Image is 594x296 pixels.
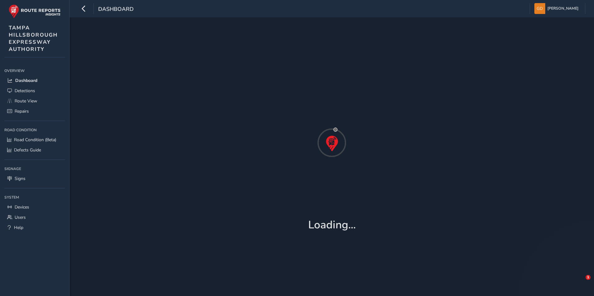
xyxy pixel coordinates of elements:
[4,106,65,116] a: Repairs
[4,145,65,155] a: Defects Guide
[14,147,41,153] span: Defects Guide
[4,212,65,222] a: Users
[4,135,65,145] a: Road Condition (Beta)
[4,125,65,135] div: Road Condition
[15,176,25,182] span: Signs
[547,3,578,14] span: [PERSON_NAME]
[15,108,29,114] span: Repairs
[98,5,134,14] span: Dashboard
[14,137,56,143] span: Road Condition (Beta)
[4,86,65,96] a: Detections
[573,275,588,290] iframe: Intercom live chat
[4,222,65,233] a: Help
[534,3,581,14] button: [PERSON_NAME]
[15,98,37,104] span: Route View
[15,204,29,210] span: Devices
[4,173,65,184] a: Signs
[4,193,65,202] div: System
[14,225,23,231] span: Help
[308,218,356,231] h1: Loading...
[15,88,35,94] span: Detections
[4,75,65,86] a: Dashboard
[15,78,37,83] span: Dashboard
[586,275,591,280] span: 1
[15,214,26,220] span: Users
[4,164,65,173] div: Signage
[4,202,65,212] a: Devices
[534,3,545,14] img: diamond-layout
[4,66,65,75] div: Overview
[4,96,65,106] a: Route View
